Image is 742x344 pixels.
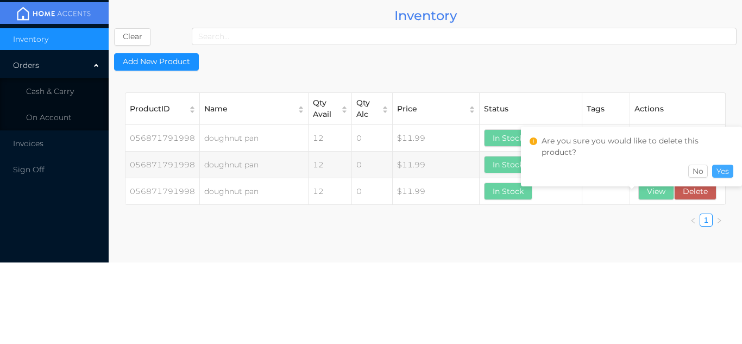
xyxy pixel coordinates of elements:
[125,178,200,205] td: 056871791998
[341,104,348,107] i: icon: caret-up
[393,178,480,205] td: $11.99
[687,214,700,227] li: Previous Page
[341,109,348,111] i: icon: caret-down
[341,104,348,114] div: Sort
[192,28,737,45] input: Search...
[530,137,537,145] i: icon: exclamation-circle
[309,178,352,205] td: 12
[313,97,335,120] div: Qty Avail
[469,109,476,111] i: icon: caret-down
[712,165,733,178] button: Yes
[690,217,696,224] i: icon: left
[634,103,721,115] div: Actions
[13,165,45,174] span: Sign Off
[713,214,726,227] li: Next Page
[397,103,463,115] div: Price
[13,5,95,22] img: mainBanner
[530,135,733,158] div: Are you sure you would like to delete this product?
[352,125,393,152] td: 0
[704,216,708,224] a: 1
[352,152,393,178] td: 0
[716,217,722,224] i: icon: right
[188,104,196,114] div: Sort
[114,53,199,71] button: Add New Product
[200,178,309,205] td: doughnut pan
[309,125,352,152] td: 12
[130,103,183,115] div: ProductID
[352,178,393,205] td: 0
[189,104,196,107] i: icon: caret-up
[587,103,626,115] div: Tags
[189,109,196,111] i: icon: caret-down
[204,103,292,115] div: Name
[200,125,309,152] td: doughnut pan
[13,139,43,148] span: Invoices
[381,104,389,114] div: Sort
[688,165,708,178] button: No
[125,152,200,178] td: 056871791998
[26,112,72,122] span: On Account
[382,109,389,111] i: icon: caret-down
[700,214,713,227] li: 1
[309,152,352,178] td: 12
[484,183,532,200] button: In Stock
[298,104,305,107] i: icon: caret-up
[382,104,389,107] i: icon: caret-up
[469,104,476,107] i: icon: caret-up
[297,104,305,114] div: Sort
[484,156,532,173] button: In Stock
[298,109,305,111] i: icon: caret-down
[393,152,480,178] td: $11.99
[484,129,532,147] button: In Stock
[393,125,480,152] td: $11.99
[13,34,48,44] span: Inventory
[114,28,151,46] button: Clear
[484,103,577,115] div: Status
[356,97,376,120] div: Qty Alc
[468,104,476,114] div: Sort
[114,5,737,26] div: Inventory
[200,152,309,178] td: doughnut pan
[26,86,74,96] span: Cash & Carry
[125,125,200,152] td: 056871791998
